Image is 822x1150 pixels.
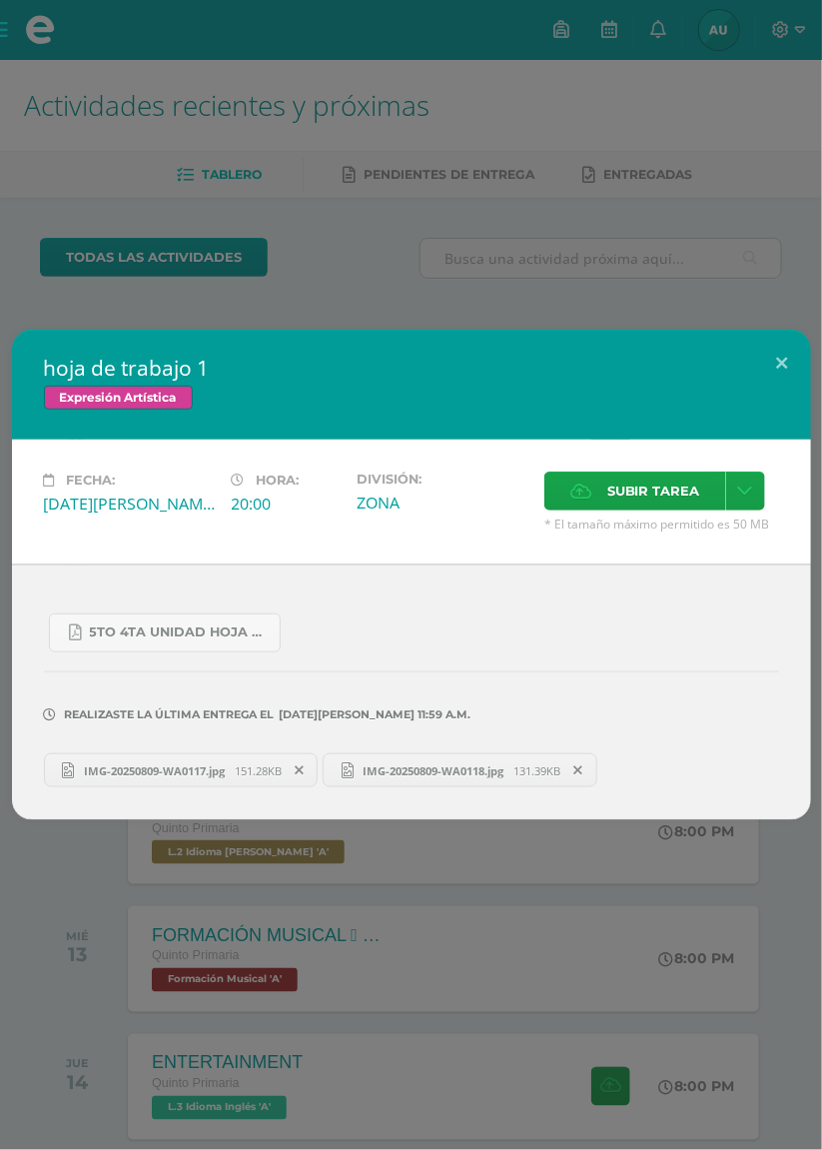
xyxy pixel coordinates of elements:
[90,624,270,640] span: 5to 4ta unidad hoja de trabajo expresion.pdf
[44,386,193,410] span: Expresión Artística
[283,759,317,781] span: Remover entrega
[514,763,561,778] span: 131.39KB
[354,763,514,778] span: IMG-20250809-WA0118.jpg
[562,759,596,781] span: Remover entrega
[357,492,528,514] div: ZONA
[232,493,341,515] div: 20:00
[74,763,235,778] span: IMG-20250809-WA0117.jpg
[754,330,811,398] button: Close (Esc)
[65,707,275,721] span: Realizaste la última entrega el
[44,354,779,382] h2: hoja de trabajo 1
[49,613,281,652] a: 5to 4ta unidad hoja de trabajo expresion.pdf
[357,472,528,487] label: División:
[607,473,700,510] span: Subir tarea
[323,753,597,787] a: IMG-20250809-WA0118.jpg 131.39KB
[44,753,319,787] a: IMG-20250809-WA0117.jpg 151.28KB
[235,763,282,778] span: 151.28KB
[257,473,300,488] span: Hora:
[67,473,116,488] span: Fecha:
[44,493,216,515] div: [DATE][PERSON_NAME]
[544,516,779,533] span: * El tamaño máximo permitido es 50 MB
[275,714,471,715] span: [DATE][PERSON_NAME] 11:59 a.m.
